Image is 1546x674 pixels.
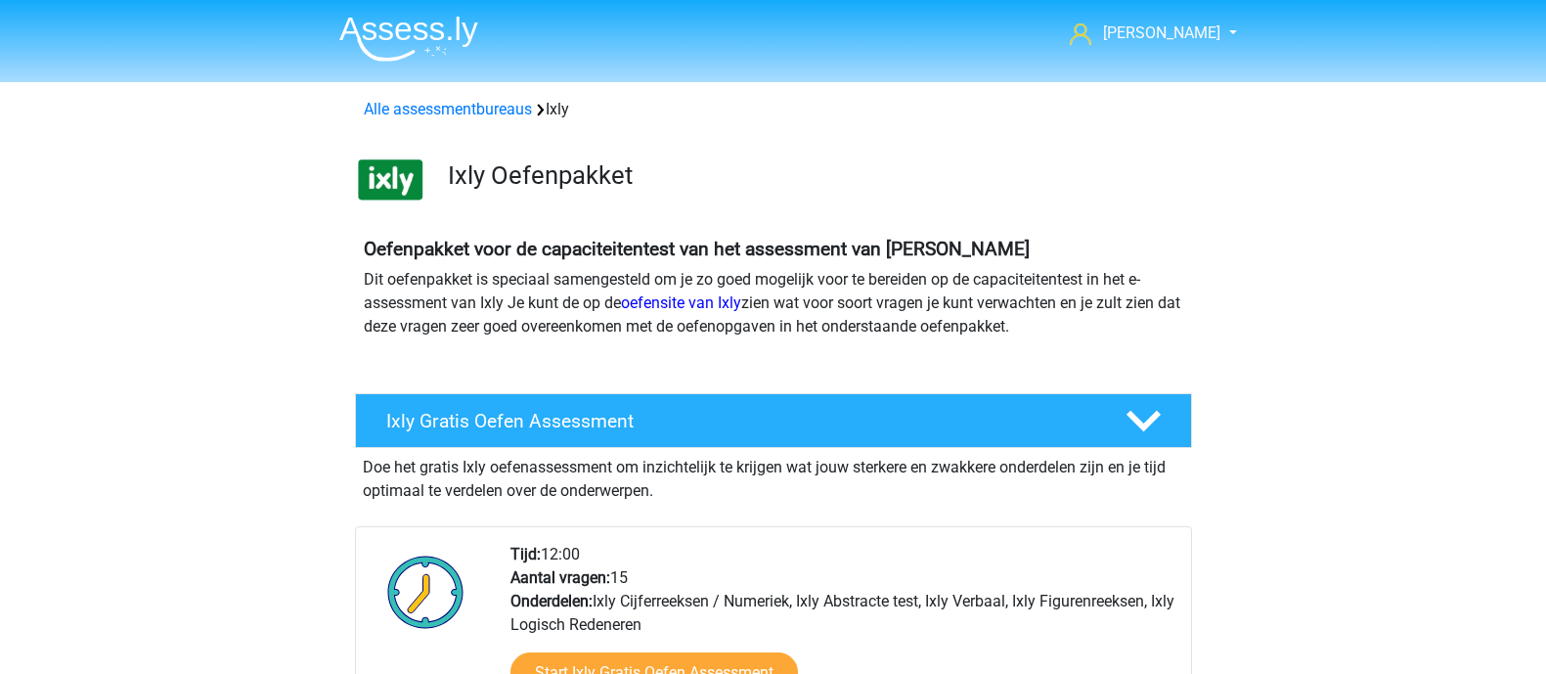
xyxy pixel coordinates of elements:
a: oefensite van Ixly [621,293,741,312]
span: [PERSON_NAME] [1103,23,1220,42]
b: Aantal vragen: [510,568,610,587]
h3: Ixly Oefenpakket [448,160,1176,191]
img: Klok [376,543,475,641]
div: Doe het gratis Ixly oefenassessment om inzichtelijk te krijgen wat jouw sterkere en zwakkere onde... [355,448,1192,503]
img: Assessly [339,16,478,62]
b: Tijd: [510,545,541,563]
b: Onderdelen: [510,592,593,610]
h4: Ixly Gratis Oefen Assessment [386,410,1094,432]
a: Ixly Gratis Oefen Assessment [347,393,1200,448]
a: Alle assessmentbureaus [364,100,532,118]
b: Oefenpakket voor de capaciteitentest van het assessment van [PERSON_NAME] [364,238,1030,260]
img: ixly.png [356,145,425,214]
a: [PERSON_NAME] [1062,22,1222,45]
p: Dit oefenpakket is speciaal samengesteld om je zo goed mogelijk voor te bereiden op de capaciteit... [364,268,1183,338]
div: Ixly [356,98,1191,121]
